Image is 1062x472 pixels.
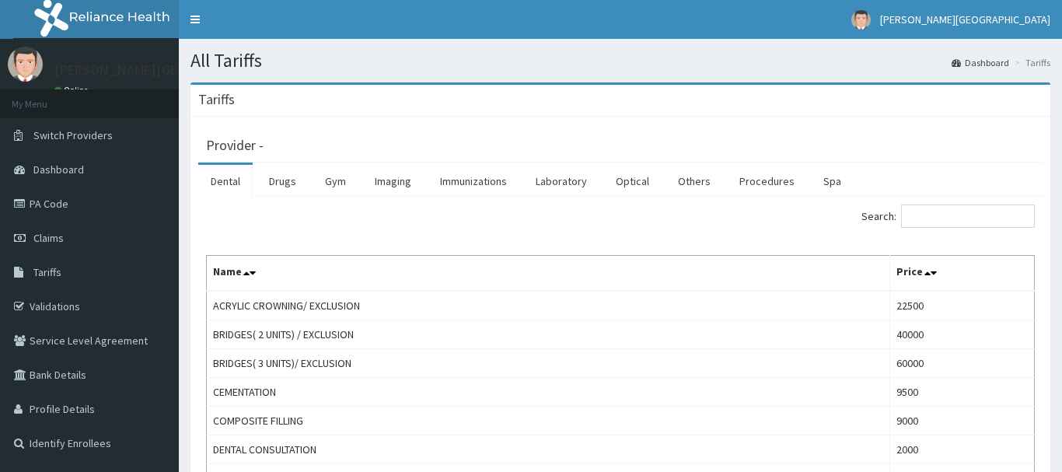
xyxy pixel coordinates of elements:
[54,85,92,96] a: Online
[8,47,43,82] img: User Image
[889,435,1034,464] td: 2000
[207,407,890,435] td: COMPOSITE FILLING
[665,165,723,198] a: Others
[207,349,890,378] td: BRIDGES( 3 UNITS)/ EXCLUSION
[33,128,113,142] span: Switch Providers
[428,165,519,198] a: Immunizations
[889,320,1034,349] td: 40000
[33,231,64,245] span: Claims
[901,205,1035,228] input: Search:
[523,165,599,198] a: Laboratory
[362,165,424,198] a: Imaging
[952,56,1009,69] a: Dashboard
[811,165,854,198] a: Spa
[603,165,662,198] a: Optical
[207,291,890,320] td: ACRYLIC CROWNING/ EXCLUSION
[1011,56,1050,69] li: Tariffs
[889,291,1034,320] td: 22500
[257,165,309,198] a: Drugs
[207,320,890,349] td: BRIDGES( 2 UNITS) / EXCLUSION
[33,163,84,177] span: Dashboard
[889,349,1034,378] td: 60000
[889,256,1034,292] th: Price
[889,378,1034,407] td: 9500
[313,165,358,198] a: Gym
[198,165,253,198] a: Dental
[889,407,1034,435] td: 9000
[190,51,1050,71] h1: All Tariffs
[207,378,890,407] td: CEMENTATION
[727,165,807,198] a: Procedures
[207,435,890,464] td: DENTAL CONSULTATION
[198,93,235,107] h3: Tariffs
[880,12,1050,26] span: [PERSON_NAME][GEOGRAPHIC_DATA]
[54,63,285,77] p: [PERSON_NAME][GEOGRAPHIC_DATA]
[207,256,890,292] th: Name
[851,10,871,30] img: User Image
[33,265,61,279] span: Tariffs
[206,138,264,152] h3: Provider -
[861,205,1035,228] label: Search:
